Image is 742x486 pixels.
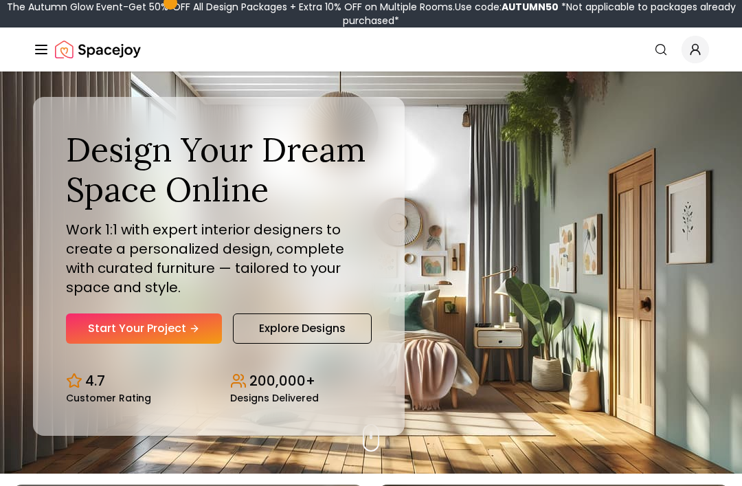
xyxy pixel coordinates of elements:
a: Start Your Project [66,313,222,344]
a: Explore Designs [233,313,372,344]
img: Spacejoy Logo [55,36,141,63]
h1: Design Your Dream Space Online [66,130,372,209]
p: 4.7 [85,371,105,390]
small: Customer Rating [66,393,151,403]
div: Design stats [66,360,372,403]
p: Work 1:1 with expert interior designers to create a personalized design, complete with curated fu... [66,220,372,297]
nav: Global [33,27,709,71]
a: Spacejoy [55,36,141,63]
small: Designs Delivered [230,393,319,403]
p: 200,000+ [249,371,315,390]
